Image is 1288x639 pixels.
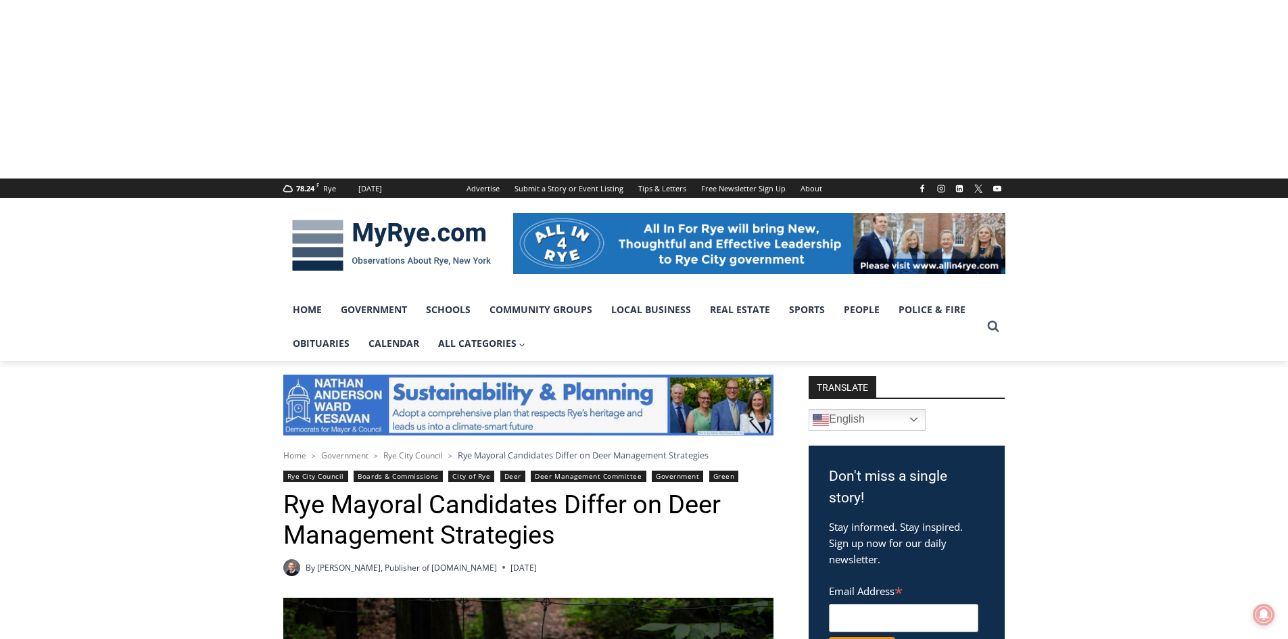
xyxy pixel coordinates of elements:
[358,183,382,195] div: [DATE]
[829,577,978,602] label: Email Address
[283,293,981,361] nav: Primary Navigation
[694,179,793,198] a: Free Newsletter Sign Up
[323,183,336,195] div: Rye
[914,181,930,197] a: Facebook
[809,376,876,398] strong: TRANSLATE
[981,314,1005,339] button: View Search Form
[813,412,829,428] img: en
[283,490,773,551] h1: Rye Mayoral Candidates Differ on Deer Management Strategies
[359,327,429,360] a: Calendar
[321,450,368,461] a: Government
[331,293,416,327] a: Government
[631,179,694,198] a: Tips & Letters
[507,179,631,198] a: Submit a Story or Event Listing
[283,471,348,482] a: Rye City Council
[834,293,889,327] a: People
[374,451,378,460] span: >
[283,327,359,360] a: Obituaries
[296,183,314,193] span: 78.24
[513,213,1005,274] img: All in for Rye
[416,293,480,327] a: Schools
[500,471,525,482] a: Deer
[989,181,1005,197] a: YouTube
[438,336,526,351] span: All Categories
[283,450,306,461] a: Home
[458,449,709,461] span: Rye Mayoral Candidates Differ on Deer Management Strategies
[700,293,780,327] a: Real Estate
[459,179,507,198] a: Advertise
[793,179,830,198] a: About
[829,519,984,567] p: Stay informed. Stay inspired. Sign up now for our daily newsletter.
[317,562,497,573] a: [PERSON_NAME], Publisher of [DOMAIN_NAME]
[312,451,316,460] span: >
[316,181,319,189] span: F
[602,293,700,327] a: Local Business
[709,471,739,482] a: Green
[383,450,443,461] a: Rye City Council
[448,451,452,460] span: >
[480,293,602,327] a: Community Groups
[283,448,773,462] nav: Breadcrumbs
[780,293,834,327] a: Sports
[283,210,500,281] img: MyRye.com
[970,181,986,197] a: X
[652,471,703,482] a: Government
[889,293,975,327] a: Police & Fire
[429,327,535,360] a: All Categories
[933,181,949,197] a: Instagram
[448,471,494,482] a: City of Rye
[829,466,984,508] h3: Don't miss a single story!
[951,181,968,197] a: Linkedin
[459,179,830,198] nav: Secondary Navigation
[510,561,537,574] time: [DATE]
[283,559,300,576] a: Author image
[809,409,926,431] a: English
[306,561,315,574] span: By
[283,293,331,327] a: Home
[531,471,646,482] a: Deer Management Committee
[354,471,443,482] a: Boards & Commissions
